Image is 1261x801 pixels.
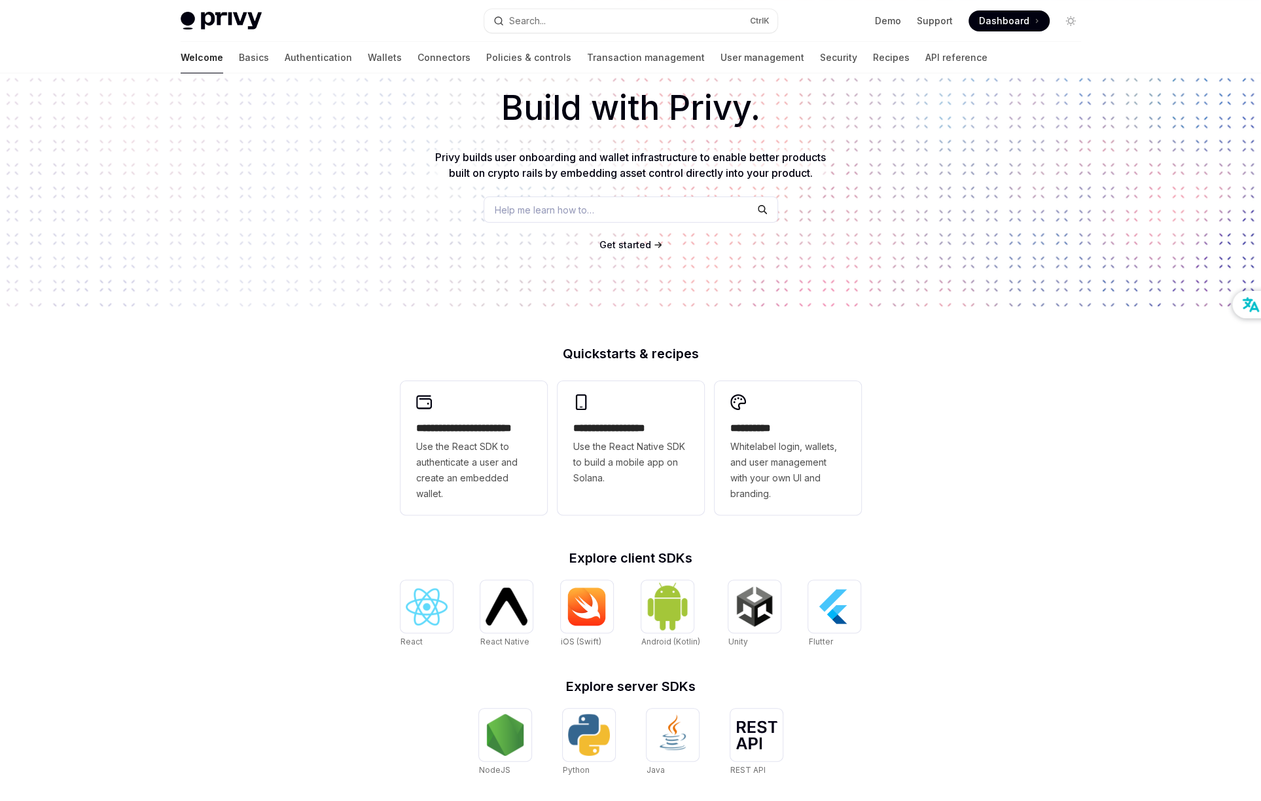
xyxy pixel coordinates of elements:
[563,709,615,777] a: PythonPython
[486,587,527,625] img: React Native
[808,637,832,646] span: Flutter
[808,580,861,648] a: FlutterFlutter
[728,637,748,646] span: Unity
[509,13,546,29] div: Search...
[484,9,777,33] button: Search...CtrlK
[558,381,704,515] a: **** **** **** ***Use the React Native SDK to build a mobile app on Solana.
[417,42,471,73] a: Connectors
[813,586,855,627] img: Flutter
[568,714,610,756] img: Python
[917,14,953,28] a: Support
[641,637,700,646] span: Android (Kotlin)
[720,42,804,73] a: User management
[730,439,845,502] span: Whitelabel login, wallets, and user management with your own UI and branding.
[599,239,651,250] span: Get started
[587,42,705,73] a: Transaction management
[400,580,453,648] a: ReactReact
[925,42,987,73] a: API reference
[400,551,861,565] h2: Explore client SDKs
[875,14,901,28] a: Demo
[820,42,857,73] a: Security
[736,720,777,749] img: REST API
[400,680,861,693] h2: Explore server SDKs
[715,381,861,515] a: **** *****Whitelabel login, wallets, and user management with your own UI and branding.
[1060,10,1081,31] button: Toggle dark mode
[573,439,688,486] span: Use the React Native SDK to build a mobile app on Solana.
[750,16,770,26] span: Ctrl K
[480,580,533,648] a: React NativeReact Native
[979,14,1029,28] span: Dashboard
[647,765,665,775] span: Java
[285,42,352,73] a: Authentication
[400,637,423,646] span: React
[479,765,510,775] span: NodeJS
[873,42,910,73] a: Recipes
[368,42,402,73] a: Wallets
[479,709,531,777] a: NodeJSNodeJS
[647,709,699,777] a: JavaJava
[21,83,1240,134] h1: Build with Privy.
[734,586,775,627] img: Unity
[599,238,651,251] a: Get started
[181,12,262,30] img: light logo
[406,588,448,625] img: React
[563,765,590,775] span: Python
[480,637,529,646] span: React Native
[495,203,594,217] span: Help me learn how to…
[416,439,531,502] span: Use the React SDK to authenticate a user and create an embedded wallet.
[486,42,571,73] a: Policies & controls
[730,709,783,777] a: REST APIREST API
[641,580,700,648] a: Android (Kotlin)Android (Kotlin)
[728,580,781,648] a: UnityUnity
[968,10,1050,31] a: Dashboard
[647,582,688,631] img: Android (Kotlin)
[239,42,269,73] a: Basics
[484,714,526,756] img: NodeJS
[435,151,826,179] span: Privy builds user onboarding and wallet infrastructure to enable better products built on crypto ...
[652,714,694,756] img: Java
[566,587,608,626] img: iOS (Swift)
[561,637,601,646] span: iOS (Swift)
[400,347,861,360] h2: Quickstarts & recipes
[730,765,766,775] span: REST API
[181,42,223,73] a: Welcome
[561,580,613,648] a: iOS (Swift)iOS (Swift)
